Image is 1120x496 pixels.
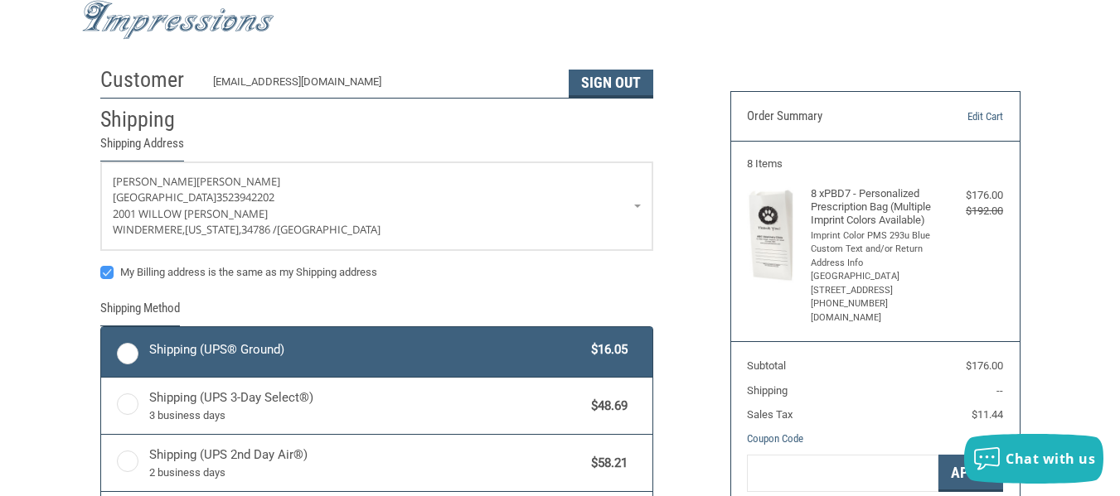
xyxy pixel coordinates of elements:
[964,434,1103,484] button: Chat with us
[972,408,1003,421] span: $11.44
[584,340,628,359] span: $16.05
[747,359,786,372] span: Subtotal
[584,397,628,416] span: $48.69
[939,187,1003,204] div: $176.00
[811,229,935,243] li: Imprint Color PMS 293u Blue
[811,187,935,228] h4: 8 x PBD7 - Personalized Prescription Bag (Multiple Imprint Colors Available)
[185,222,241,237] span: [US_STATE],
[747,455,938,492] input: Gift Certificate or Coupon Code
[149,465,584,481] span: 2 business days
[938,455,1003,492] button: Apply
[100,266,653,279] label: My Billing address is the same as my Shipping address
[196,174,280,189] span: [PERSON_NAME]
[100,66,197,94] h2: Customer
[939,203,1003,219] div: $192.00
[113,222,185,237] span: windermere,
[213,74,552,98] div: [EMAIL_ADDRESS][DOMAIN_NAME]
[569,70,653,98] button: Sign Out
[149,388,584,423] span: Shipping (UPS 3-Day Select®)
[149,340,584,359] span: Shipping (UPS® Ground)
[1006,450,1095,468] span: Chat with us
[216,190,274,205] span: 3523942202
[966,359,1003,372] span: $176.00
[149,445,584,480] span: Shipping (UPS 2nd Day Air®)
[100,134,184,161] legend: Shipping Address
[811,243,935,325] li: Custom Text and/or Return Address Info [GEOGRAPHIC_DATA] [STREET_ADDRESS] [PHONE_NUMBER] [DOMAIN_...
[113,206,268,221] span: 2001 Willow [PERSON_NAME]
[747,157,1003,171] h3: 8 Items
[747,432,803,445] a: Coupon Code
[113,190,216,205] span: [GEOGRAPHIC_DATA]
[996,384,1003,397] span: --
[747,384,788,397] span: Shipping
[241,222,277,237] span: 34786 /
[101,162,652,250] a: Enter or select a different address
[100,299,180,326] legend: Shipping Method
[747,108,921,125] h3: Order Summary
[149,407,584,424] span: 3 business days
[584,454,628,473] span: $58.21
[921,108,1003,125] a: Edit Cart
[747,408,793,421] span: Sales Tax
[113,174,196,189] span: [PERSON_NAME]
[100,106,197,133] h2: Shipping
[277,222,381,237] span: [GEOGRAPHIC_DATA]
